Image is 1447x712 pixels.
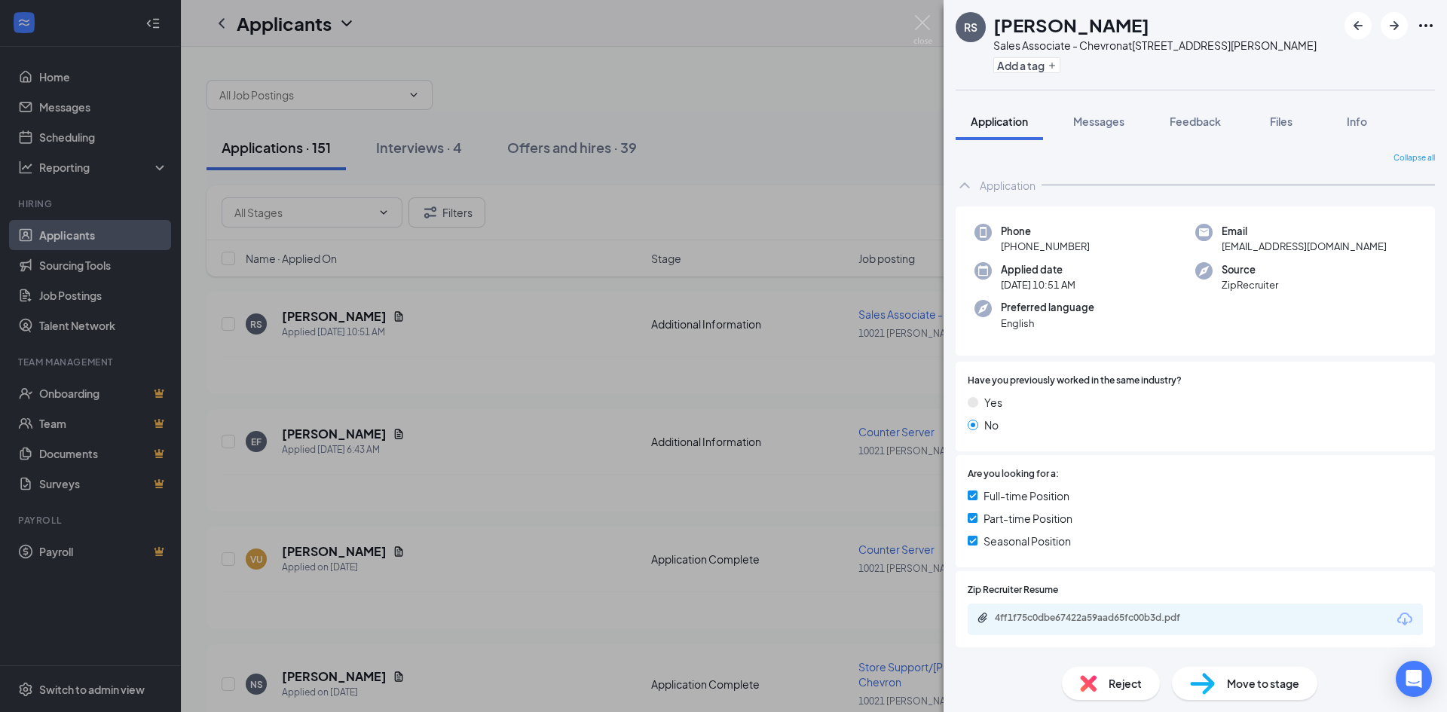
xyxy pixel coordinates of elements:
span: No [984,417,999,433]
svg: ChevronUp [956,176,974,194]
div: Open Intercom Messenger [1396,661,1432,697]
h1: [PERSON_NAME] [993,12,1149,38]
span: Are you looking for a: [968,467,1059,481]
button: PlusAdd a tag [993,57,1060,73]
span: Part-time Position [984,510,1072,527]
span: Yes [984,394,1002,411]
span: Info [1347,115,1367,128]
span: Files [1270,115,1293,128]
span: Have you previously worked in the same industry? [968,374,1182,388]
span: ZipRecruiter [1222,277,1278,292]
span: [EMAIL_ADDRESS][DOMAIN_NAME] [1222,239,1387,254]
span: Reject [1109,675,1142,692]
span: Phone [1001,224,1090,239]
div: Sales Associate - Chevron at [STREET_ADDRESS][PERSON_NAME] [993,38,1317,53]
span: English [1001,316,1094,331]
svg: ArrowLeftNew [1349,17,1367,35]
span: Feedback [1170,115,1221,128]
a: Paperclip4ff1f75c0dbe67422a59aad65fc00b3d.pdf [977,612,1221,626]
span: Preferred language [1001,300,1094,315]
span: Collapse all [1393,152,1435,164]
span: [PHONE_NUMBER] [1001,239,1090,254]
svg: Paperclip [977,612,989,624]
span: Application [971,115,1028,128]
span: Email [1222,224,1387,239]
svg: Download [1396,610,1414,628]
span: Source [1222,262,1278,277]
div: 4ff1f75c0dbe67422a59aad65fc00b3d.pdf [995,612,1206,624]
span: Move to stage [1227,675,1299,692]
svg: Plus [1048,61,1057,70]
span: Seasonal Position [984,533,1071,549]
span: Applied date [1001,262,1075,277]
span: Full-time Position [984,487,1069,504]
svg: ArrowRight [1385,17,1403,35]
div: RS [964,20,977,35]
span: [DATE] 10:51 AM [1001,277,1075,292]
span: Messages [1073,115,1124,128]
button: ArrowRight [1381,12,1408,39]
svg: Ellipses [1417,17,1435,35]
button: ArrowLeftNew [1345,12,1372,39]
span: Zip Recruiter Resume [968,583,1058,597]
div: Application [980,178,1036,193]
